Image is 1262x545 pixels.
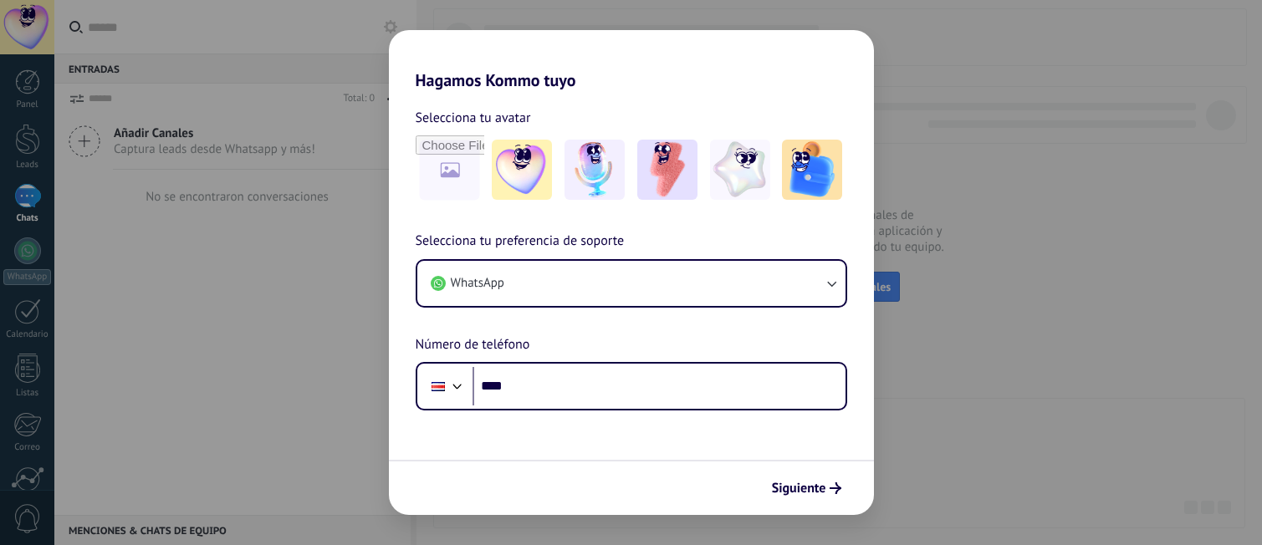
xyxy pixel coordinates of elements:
[492,140,552,200] img: -1.jpeg
[416,231,625,252] span: Selecciona tu preferencia de soporte
[416,107,531,129] span: Selecciona tu avatar
[565,140,625,200] img: -2.jpeg
[389,30,874,90] h2: Hagamos Kommo tuyo
[637,140,697,200] img: -3.jpeg
[451,275,504,292] span: WhatsApp
[710,140,770,200] img: -4.jpeg
[772,482,826,494] span: Siguiente
[782,140,842,200] img: -5.jpeg
[416,334,530,356] span: Número de teléfono
[764,474,849,502] button: Siguiente
[417,261,846,306] button: WhatsApp
[422,369,454,404] div: Costa Rica: + 506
